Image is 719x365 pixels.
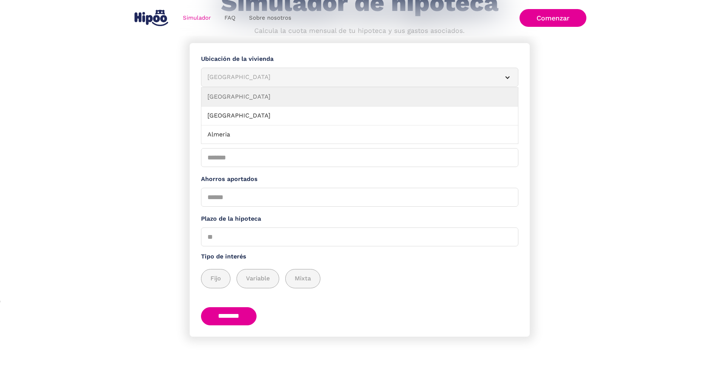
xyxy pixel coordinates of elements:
label: Tipo de interés [201,252,518,261]
div: add_description_here [201,269,518,288]
div: [GEOGRAPHIC_DATA] [207,73,494,82]
a: [GEOGRAPHIC_DATA] [201,107,518,125]
a: Simulador [176,11,218,25]
label: Ubicación de la vivienda [201,54,518,64]
a: FAQ [218,11,242,25]
a: Sobre nosotros [242,11,298,25]
span: Fijo [210,274,221,283]
article: [GEOGRAPHIC_DATA] [201,68,518,87]
label: Ahorros aportados [201,175,518,184]
nav: [GEOGRAPHIC_DATA] [201,87,518,144]
label: Plazo de la hipoteca [201,214,518,224]
a: Almeria [201,125,518,144]
a: home [133,7,170,29]
a: Comenzar [520,9,586,27]
form: Simulador Form [190,43,530,337]
span: Mixta [295,274,311,283]
span: Variable [246,274,270,283]
a: [GEOGRAPHIC_DATA] [201,88,518,107]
